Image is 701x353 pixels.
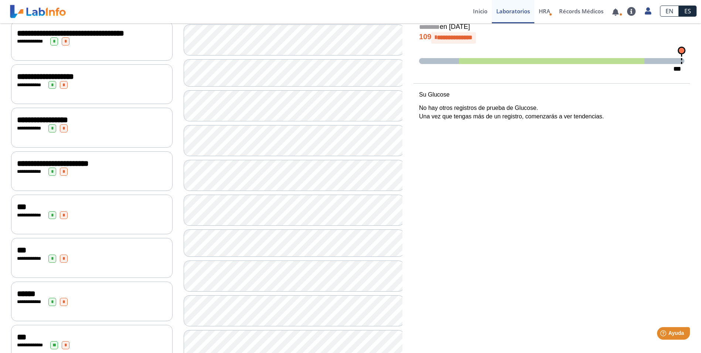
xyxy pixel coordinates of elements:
p: Su Glucose [419,90,684,99]
p: No hay otros registros de prueba de Glucose. Una vez que tengas más de un registro, comenzarás a ... [419,104,684,121]
a: EN [660,6,679,17]
h5: en [DATE] [419,23,684,31]
span: HRA [539,7,550,15]
a: ES [679,6,697,17]
h4: 109 [419,32,684,43]
iframe: Help widget launcher [635,324,693,345]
